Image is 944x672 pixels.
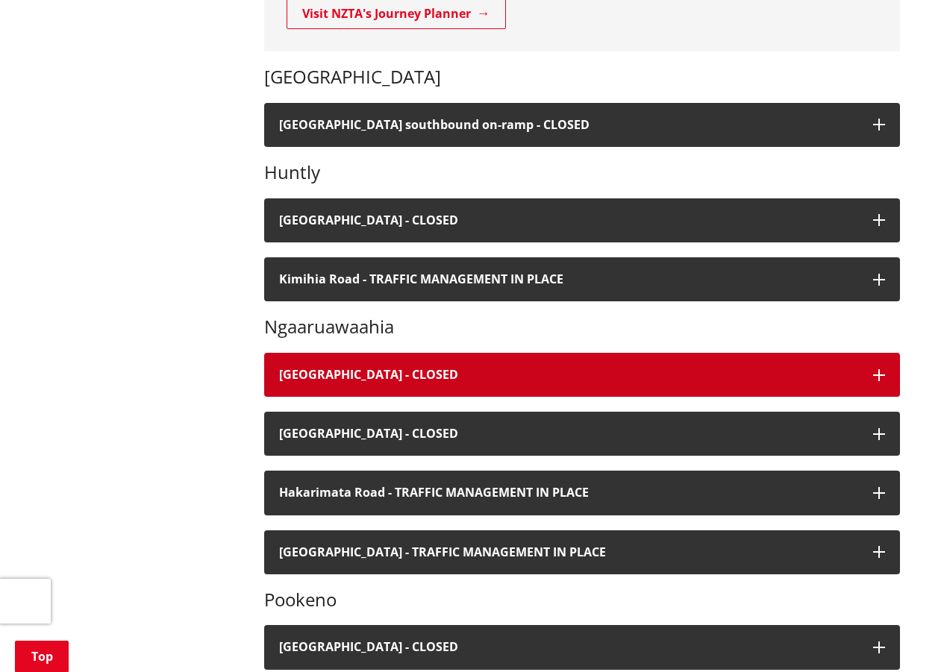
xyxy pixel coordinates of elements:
h4: [GEOGRAPHIC_DATA] - TRAFFIC MANAGEMENT IN PLACE [279,545,858,559]
iframe: Messenger Launcher [875,609,929,663]
button: Hakarimata Road - TRAFFIC MANAGEMENT IN PLACE [264,471,900,515]
h4: [GEOGRAPHIC_DATA] - CLOSED [279,368,858,382]
button: [GEOGRAPHIC_DATA] - CLOSED [264,353,900,397]
h4: [GEOGRAPHIC_DATA] - CLOSED [279,427,858,441]
h4: Hakarimata Road - TRAFFIC MANAGEMENT IN PLACE [279,486,858,500]
h4: [GEOGRAPHIC_DATA] - CLOSED [279,213,858,227]
button: [GEOGRAPHIC_DATA] - CLOSED [264,625,900,669]
button: [GEOGRAPHIC_DATA] - CLOSED [264,412,900,456]
a: Top [15,641,69,672]
h4: Kimihia Road - TRAFFIC MANAGEMENT IN PLACE [279,272,858,286]
h3: [GEOGRAPHIC_DATA] [264,66,900,88]
button: Kimihia Road - TRAFFIC MANAGEMENT IN PLACE [264,257,900,301]
h3: Huntly [264,162,900,183]
h4: [GEOGRAPHIC_DATA] - CLOSED [279,640,858,654]
h3: Ngaaruawaahia [264,316,900,338]
h4: [GEOGRAPHIC_DATA] southbound on-ramp - CLOSED [279,118,858,132]
h3: Pookeno [264,589,900,611]
button: [GEOGRAPHIC_DATA] - CLOSED [264,198,900,242]
button: [GEOGRAPHIC_DATA] southbound on-ramp - CLOSED [264,103,900,147]
button: [GEOGRAPHIC_DATA] - TRAFFIC MANAGEMENT IN PLACE [264,530,900,574]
